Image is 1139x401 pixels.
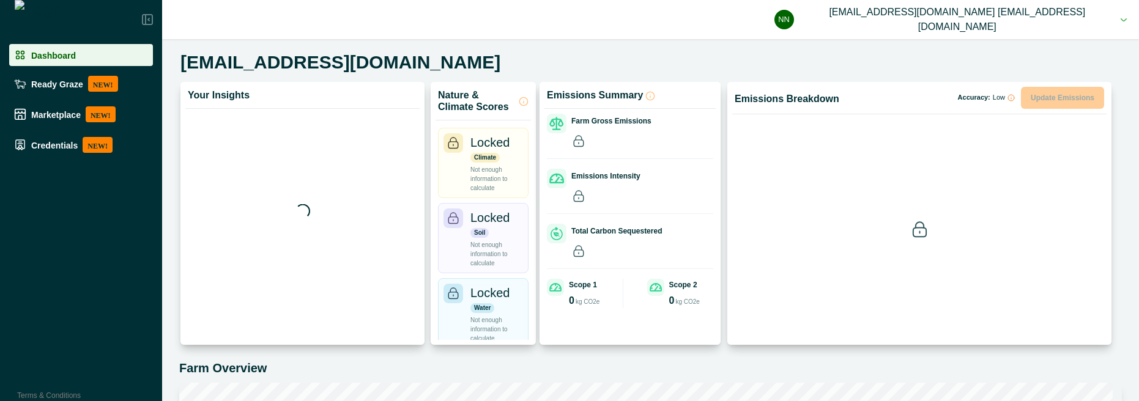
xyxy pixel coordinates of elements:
[958,94,1015,101] p: Accuracy:
[180,51,500,73] h5: [EMAIL_ADDRESS][DOMAIN_NAME]
[569,296,574,306] p: 0
[188,89,250,101] p: Your Insights
[470,240,523,268] p: Not enough information to calculate
[86,106,116,122] p: NEW!
[993,94,1005,101] span: Low
[9,101,153,127] a: MarketplaceNEW!
[569,279,597,290] p: Scope 1
[470,133,510,152] p: Locked
[576,297,599,306] p: kg CO2e
[9,44,153,66] a: Dashboard
[9,71,153,97] a: Ready GrazeNEW!
[9,132,153,158] a: CredentialsNEW!
[31,109,81,119] p: Marketplace
[88,76,118,92] p: NEW!
[547,89,643,101] p: Emissions Summary
[571,171,640,182] p: Emissions Intensity
[470,208,510,227] p: Locked
[669,296,675,306] p: 0
[571,116,651,127] p: Farm Gross Emissions
[571,226,662,237] p: Total Carbon Sequestered
[735,93,839,105] p: Emissions Breakdown
[669,279,697,290] p: Scope 2
[438,89,516,112] p: Nature & Climate Scores
[83,137,113,153] p: NEW!
[31,140,78,150] p: Credentials
[31,79,83,89] p: Ready Graze
[470,228,489,238] p: Soil
[470,284,510,302] p: Locked
[470,315,523,343] p: Not enough information to calculate
[675,297,699,306] p: kg CO2e
[17,391,81,400] a: Terms & Conditions
[31,50,76,60] p: Dashboard
[1021,87,1104,109] button: Update Emissions
[470,153,500,163] p: Climate
[470,165,523,193] p: Not enough information to calculate
[470,303,494,313] p: Water
[179,361,1122,375] h5: Farm Overview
